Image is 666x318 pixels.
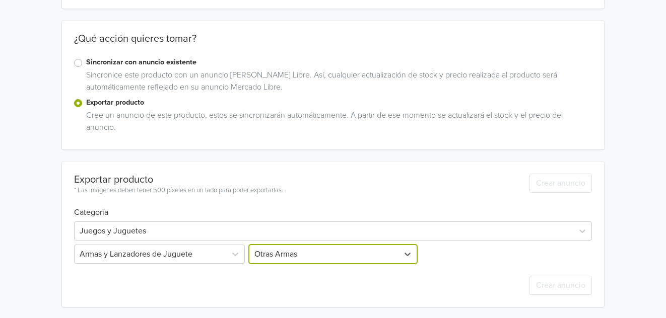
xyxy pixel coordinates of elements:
button: Crear anuncio [529,174,592,193]
div: ¿Qué acción quieres tomar? [62,33,605,57]
div: Sincronice este producto con un anuncio [PERSON_NAME] Libre. Así, cualquier actualización de stoc... [82,69,592,97]
h6: Categoría [74,196,592,217]
div: Cree un anuncio de este producto, estos se sincronizarán automáticamente. A partir de ese momento... [82,109,592,137]
div: * Las imágenes deben tener 500 píxeles en un lado para poder exportarlas. [74,186,283,196]
label: Sincronizar con anuncio existente [86,57,592,68]
label: Exportar producto [86,97,592,108]
div: Exportar producto [74,174,283,186]
button: Crear anuncio [529,276,592,295]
